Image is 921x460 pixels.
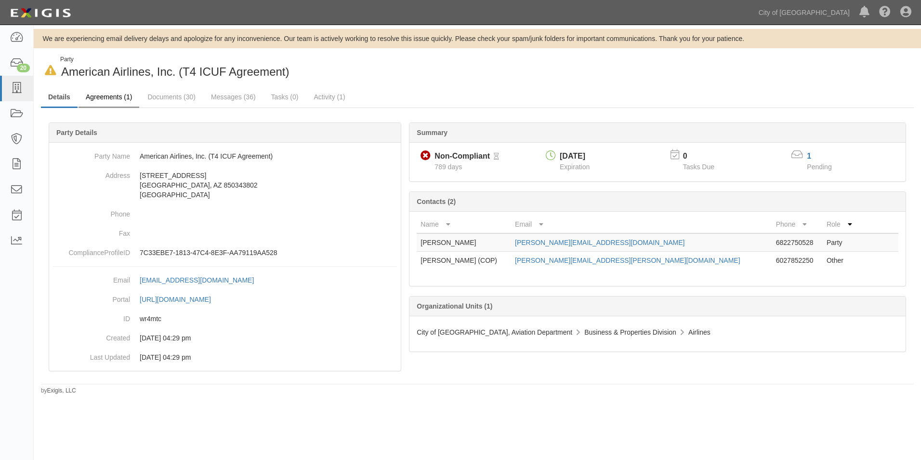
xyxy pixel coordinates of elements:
td: 6822750528 [772,233,823,252]
th: Role [823,216,860,233]
dt: Fax [53,224,130,238]
i: Non-Compliant [421,151,431,161]
a: Activity (1) [306,87,352,107]
a: [EMAIL_ADDRESS][DOMAIN_NAME] [140,276,264,284]
td: Party [823,233,860,252]
b: Summary [417,129,447,136]
span: Airlines [688,328,710,336]
a: Details [41,87,78,108]
dd: [STREET_ADDRESS] [GEOGRAPHIC_DATA], AZ 850343802 [GEOGRAPHIC_DATA] [53,166,397,204]
dt: ID [53,309,130,324]
a: Documents (30) [140,87,203,107]
dt: Address [53,166,130,180]
dt: Phone [53,204,130,219]
a: Agreements (1) [79,87,139,108]
div: [DATE] [560,151,590,162]
dd: 06/30/2023 04:29 pm [53,348,397,367]
div: American Airlines, Inc. (T4 ICUF Agreement) [41,55,470,80]
b: Contacts (2) [417,198,456,205]
span: Pending [807,163,831,171]
dd: 06/30/2023 04:29 pm [53,328,397,348]
a: Exigis, LLC [47,387,76,394]
i: Help Center - Complianz [879,7,891,18]
b: Party Details [56,129,97,136]
div: We are experiencing email delivery delays and apologize for any inconvenience. Our team is active... [34,34,921,43]
i: In Default since 08/19/2025 [45,66,56,76]
td: 6027852250 [772,252,823,270]
a: City of [GEOGRAPHIC_DATA] [754,3,855,22]
td: [PERSON_NAME] [417,233,511,252]
dt: Party Name [53,147,130,161]
dt: ComplianceProfileID [53,243,130,257]
th: Phone [772,216,823,233]
div: [EMAIL_ADDRESS][DOMAIN_NAME] [140,275,254,285]
dt: Last Updated [53,348,130,362]
div: 20 [17,64,30,72]
dt: Email [53,271,130,285]
td: Other [823,252,860,270]
div: Non-Compliant [434,151,490,162]
span: American Airlines, Inc. (T4 ICUF Agreement) [61,65,289,78]
a: [PERSON_NAME][EMAIL_ADDRESS][PERSON_NAME][DOMAIN_NAME] [515,257,740,264]
div: Party [60,55,289,64]
span: Since 06/30/2023 [434,163,462,171]
th: Name [417,216,511,233]
img: logo-5460c22ac91f19d4615b14bd174203de0afe785f0fc80cf4dbbc73dc1793850b.png [7,4,74,22]
span: Business & Properties Division [584,328,676,336]
dd: American Airlines, Inc. (T4 ICUF Agreement) [53,147,397,166]
dt: Created [53,328,130,343]
dd: wr4mtc [53,309,397,328]
a: Messages (36) [204,87,263,107]
a: [URL][DOMAIN_NAME] [140,296,222,303]
span: Expiration [560,163,590,171]
td: [PERSON_NAME] (COP) [417,252,511,270]
dt: Portal [53,290,130,304]
p: 7C33EBE7-1813-47C4-8E3F-AA79119AA528 [140,248,397,257]
a: Tasks (0) [264,87,306,107]
th: Email [511,216,772,233]
b: Organizational Units (1) [417,302,492,310]
i: Pending Review [494,153,499,160]
a: 1 [807,152,811,160]
span: City of [GEOGRAPHIC_DATA], Aviation Department [417,328,572,336]
span: Tasks Due [683,163,714,171]
small: by [41,387,76,395]
a: [PERSON_NAME][EMAIL_ADDRESS][DOMAIN_NAME] [515,239,684,246]
p: 0 [683,151,726,162]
